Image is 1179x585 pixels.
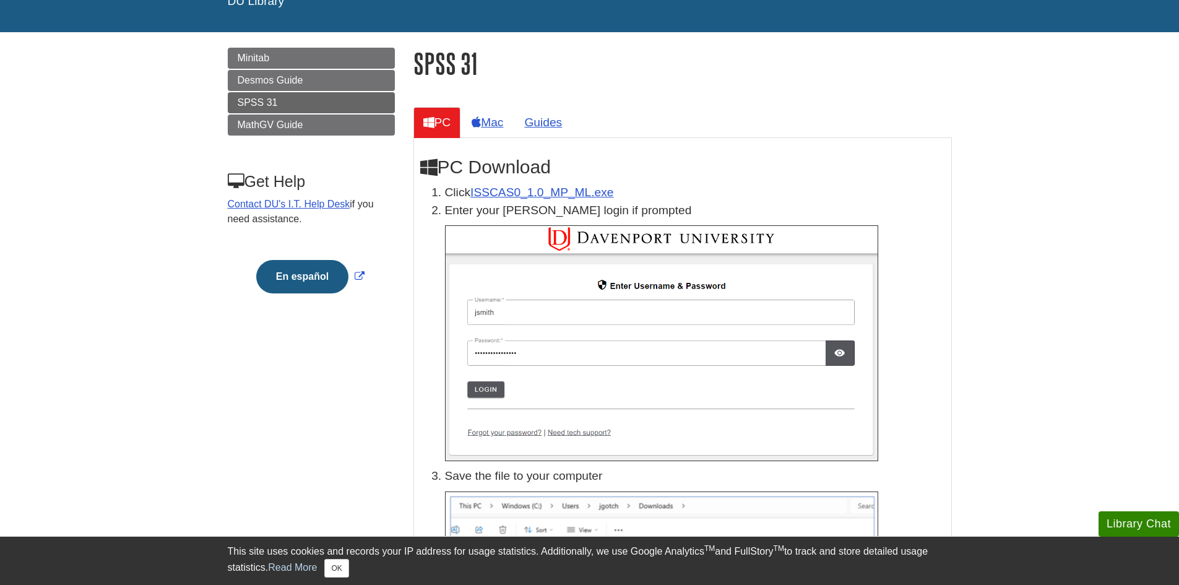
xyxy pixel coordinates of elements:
a: Read More [268,562,317,573]
button: Library Chat [1099,511,1179,537]
h3: Get Help [228,173,394,191]
h1: SPSS 31 [413,48,952,79]
span: Minitab [238,53,270,63]
a: Contact DU's I.T. Help Desk [228,199,350,209]
a: Guides [514,107,572,137]
h2: PC Download [420,157,945,178]
a: Desmos Guide [228,70,395,91]
span: SPSS 31 [238,97,278,108]
a: SPSS 31 [228,92,395,113]
div: This site uses cookies and records your IP address for usage statistics. Additionally, we use Goo... [228,544,952,578]
sup: TM [774,544,784,553]
span: MathGV Guide [238,119,303,130]
a: Download opens in new window [470,186,613,199]
div: Guide Page Menu [228,48,395,314]
p: Enter your [PERSON_NAME] login if prompted [445,202,945,220]
p: if you need assistance. [228,197,394,227]
span: Desmos Guide [238,75,303,85]
a: Minitab [228,48,395,69]
li: Click [445,184,945,202]
a: Mac [462,107,513,137]
sup: TM [704,544,715,553]
p: Save the file to your computer [445,467,945,485]
a: Link opens in new window [253,271,368,282]
button: Close [324,559,348,578]
a: MathGV Guide [228,115,395,136]
button: En español [256,260,348,293]
a: PC [413,107,461,137]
